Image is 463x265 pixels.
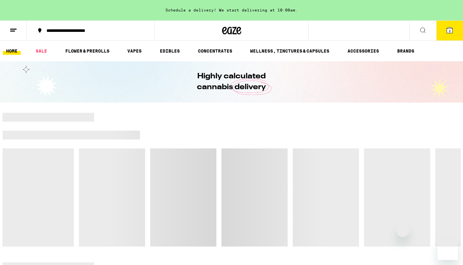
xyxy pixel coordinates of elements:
[247,47,333,55] a: WELLNESS, TINCTURES & CAPSULES
[394,47,417,55] a: BRANDS
[195,47,235,55] a: CONCENTRATES
[179,71,284,93] h1: Highly calculated cannabis delivery
[157,47,183,55] a: EDIBLES
[438,240,458,260] iframe: Button to launch messaging window
[344,47,382,55] a: ACCESSORIES
[3,47,21,55] a: HOME
[436,21,463,40] button: 2
[62,47,113,55] a: FLOWER & PREROLLS
[396,224,409,237] iframe: Close message
[124,47,145,55] a: VAPES
[32,47,50,55] a: SALE
[449,29,451,33] span: 2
